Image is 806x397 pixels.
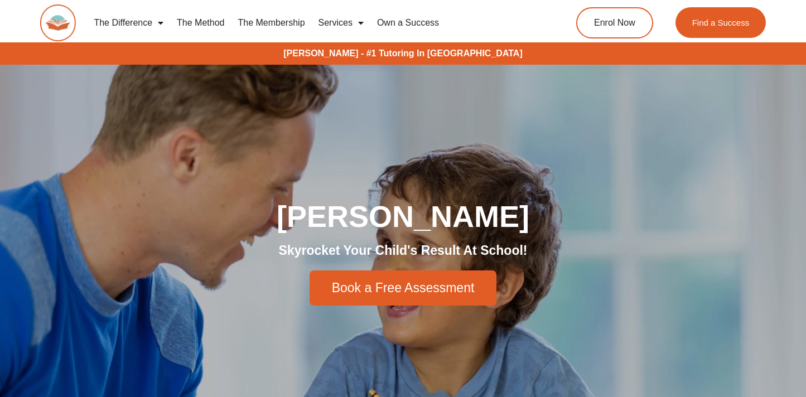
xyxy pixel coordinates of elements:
h1: [PERSON_NAME] [91,201,716,231]
a: The Method [170,10,231,36]
span: Find a Success [692,18,749,27]
a: Services [312,10,370,36]
a: Enrol Now [576,7,653,38]
h2: Skyrocket Your Child's Result At School! [91,243,716,259]
a: The Difference [87,10,170,36]
a: Find a Success [675,7,766,38]
a: The Membership [231,10,311,36]
span: Book a Free Assessment [332,282,475,294]
a: Book a Free Assessment [310,270,497,306]
span: Enrol Now [594,18,635,27]
nav: Menu [87,10,535,36]
a: Own a Success [370,10,446,36]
